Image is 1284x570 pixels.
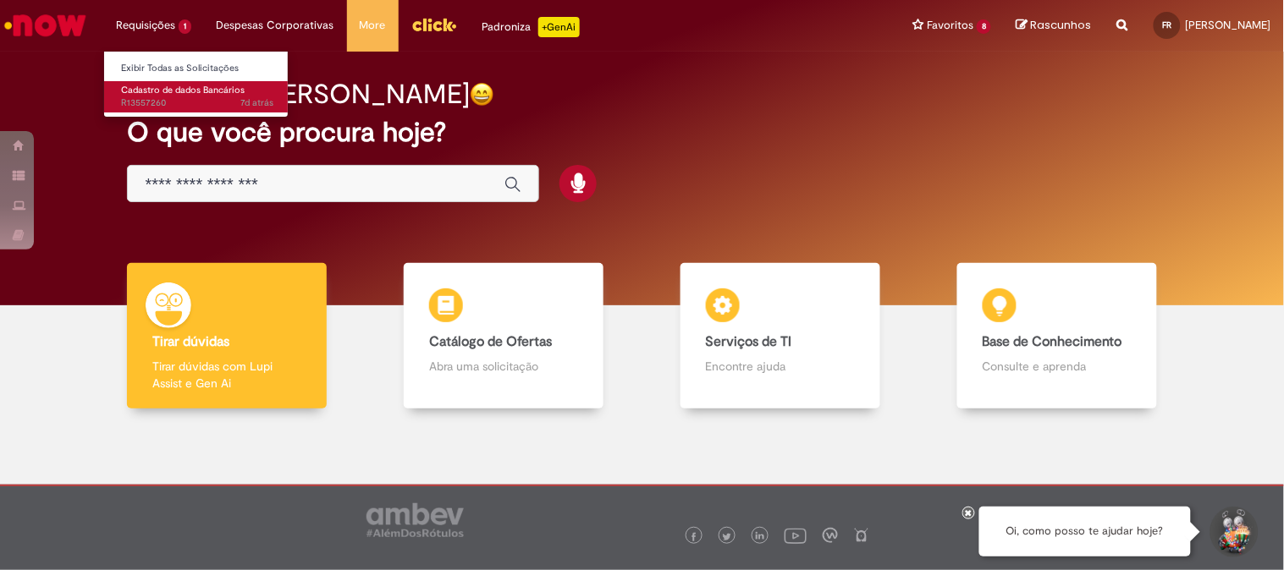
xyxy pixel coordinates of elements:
[918,263,1195,409] a: Base de Conhecimento Consulte e aprenda
[1031,17,1092,33] span: Rascunhos
[1017,18,1092,34] a: Rascunhos
[127,79,470,109] h2: Boa tarde, [PERSON_NAME]
[116,17,175,34] span: Requisições
[121,96,273,110] span: R13557260
[152,358,301,392] p: Tirar dúvidas com Lupi Assist e Gen Ai
[979,507,1191,556] div: Oi, como posso te ajudar hoje?
[360,17,386,34] span: More
[983,333,1122,350] b: Base de Conhecimento
[429,358,578,375] p: Abra uma solicitação
[240,96,273,109] span: 7d atrás
[756,532,764,542] img: logo_footer_linkedin.png
[366,503,464,537] img: logo_footer_ambev_rotulo_gray.png
[240,96,273,109] time: 23/09/2025 06:54:24
[538,17,580,37] p: +GenAi
[706,358,855,375] p: Encontre ajuda
[411,12,457,37] img: click_logo_yellow_360x200.png
[179,19,191,34] span: 1
[723,533,731,541] img: logo_footer_twitter.png
[785,524,807,546] img: logo_footer_youtube.png
[429,333,552,350] b: Catálogo de Ofertas
[470,82,494,107] img: happy-face.png
[983,358,1132,375] p: Consulte e aprenda
[217,17,334,34] span: Despesas Corporativas
[854,528,869,543] img: logo_footer_naosei.png
[482,17,580,37] div: Padroniza
[690,533,698,541] img: logo_footer_facebook.png
[823,528,838,543] img: logo_footer_workplace.png
[706,333,792,350] b: Serviços de TI
[2,8,89,42] img: ServiceNow
[104,81,290,112] a: Aberto R13557260 : Cadastro de dados Bancários
[121,84,245,96] span: Cadastro de dados Bancários
[103,51,289,118] ul: Requisições
[927,17,973,34] span: Favoritos
[1163,19,1172,30] span: FR
[89,263,366,409] a: Tirar dúvidas Tirar dúvidas com Lupi Assist e Gen Ai
[366,263,642,409] a: Catálogo de Ofertas Abra uma solicitação
[127,118,1156,147] h2: O que você procura hoje?
[1186,18,1271,32] span: [PERSON_NAME]
[1208,507,1259,557] button: Iniciar Conversa de Suporte
[977,19,991,34] span: 8
[104,59,290,78] a: Exibir Todas as Solicitações
[152,333,229,350] b: Tirar dúvidas
[642,263,919,409] a: Serviços de TI Encontre ajuda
